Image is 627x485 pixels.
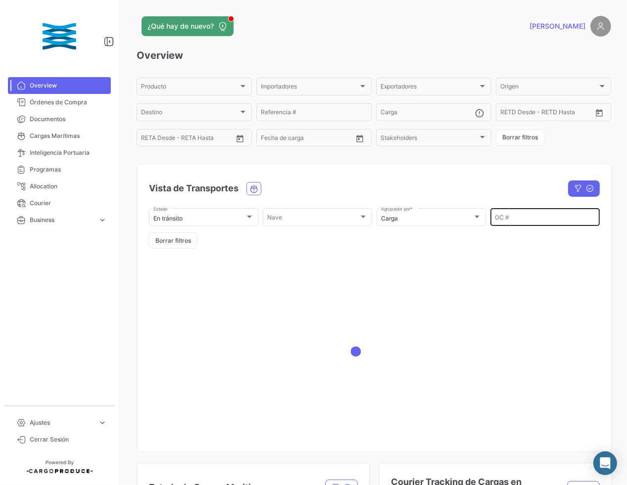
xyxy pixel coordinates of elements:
[30,418,94,427] span: Ajustes
[8,77,111,94] a: Overview
[141,136,159,143] input: Desde
[8,128,111,144] a: Cargas Marítimas
[35,12,84,61] img: customer_38.png
[261,136,279,143] input: Desde
[30,165,107,174] span: Programas
[30,98,107,107] span: Órdenes de Compra
[592,105,607,120] button: Open calendar
[141,85,239,91] span: Producto
[98,418,107,427] span: expand_more
[166,136,209,143] input: Hasta
[149,232,197,249] button: Borrar filtros
[137,48,611,62] h3: Overview
[500,85,598,91] span: Origen
[261,85,358,91] span: Importadores
[8,94,111,111] a: Órdenes de Compra
[30,435,107,444] span: Cerrar Sesión
[149,181,239,195] h4: Vista de Transportes
[30,115,107,124] span: Documentos
[286,136,329,143] input: Hasta
[267,215,359,222] span: Nave
[30,148,107,157] span: Inteligencia Portuaria
[147,21,214,31] span: ¿Qué hay de nuevo?
[153,215,183,222] mat-select-trigger: En tránsito
[593,451,617,475] div: Abrir Intercom Messenger
[30,216,94,224] span: Business
[381,215,398,222] mat-select-trigger: Carga
[8,195,111,212] a: Courier
[590,16,611,37] img: placeholder-user.png
[247,182,261,195] button: Ocean
[30,132,107,140] span: Cargas Marítimas
[8,144,111,161] a: Inteligencia Portuaria
[30,81,107,90] span: Overview
[8,178,111,195] a: Allocation
[8,161,111,178] a: Programas
[30,182,107,191] span: Allocation
[530,21,585,31] span: [PERSON_NAME]
[381,136,478,143] span: Stakeholders
[30,199,107,208] span: Courier
[381,85,478,91] span: Exportadores
[141,110,239,117] span: Destino
[233,131,247,146] button: Open calendar
[525,110,569,117] input: Hasta
[496,130,544,146] button: Borrar filtros
[352,131,367,146] button: Open calendar
[8,111,111,128] a: Documentos
[500,110,518,117] input: Desde
[142,16,234,36] button: ¿Qué hay de nuevo?
[98,216,107,224] span: expand_more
